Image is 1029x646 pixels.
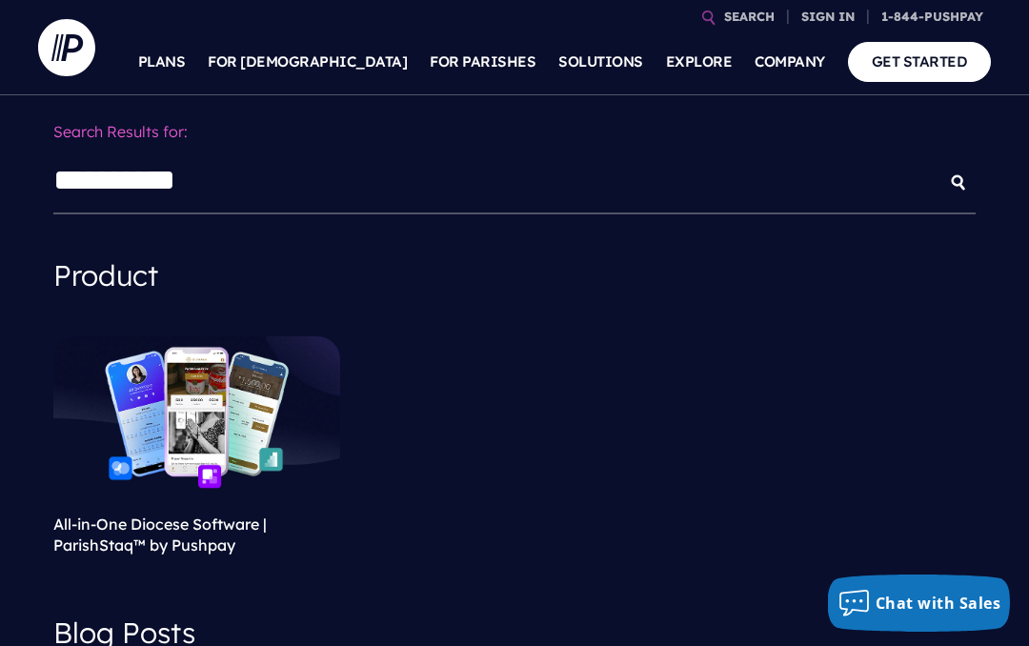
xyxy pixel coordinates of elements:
[53,515,267,555] a: All-in-One Diocese Software | ParishStaq™ by Pushpay
[53,111,976,153] p: Search Results for:
[828,575,1011,632] button: Chat with Sales
[876,593,1001,614] span: Chat with Sales
[53,245,976,306] h4: Product
[848,42,992,81] a: GET STARTED
[430,29,535,95] a: FOR PARISHES
[558,29,643,95] a: SOLUTIONS
[138,29,186,95] a: PLANS
[208,29,407,95] a: FOR [DEMOGRAPHIC_DATA]
[755,29,825,95] a: COMPANY
[666,29,733,95] a: EXPLORE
